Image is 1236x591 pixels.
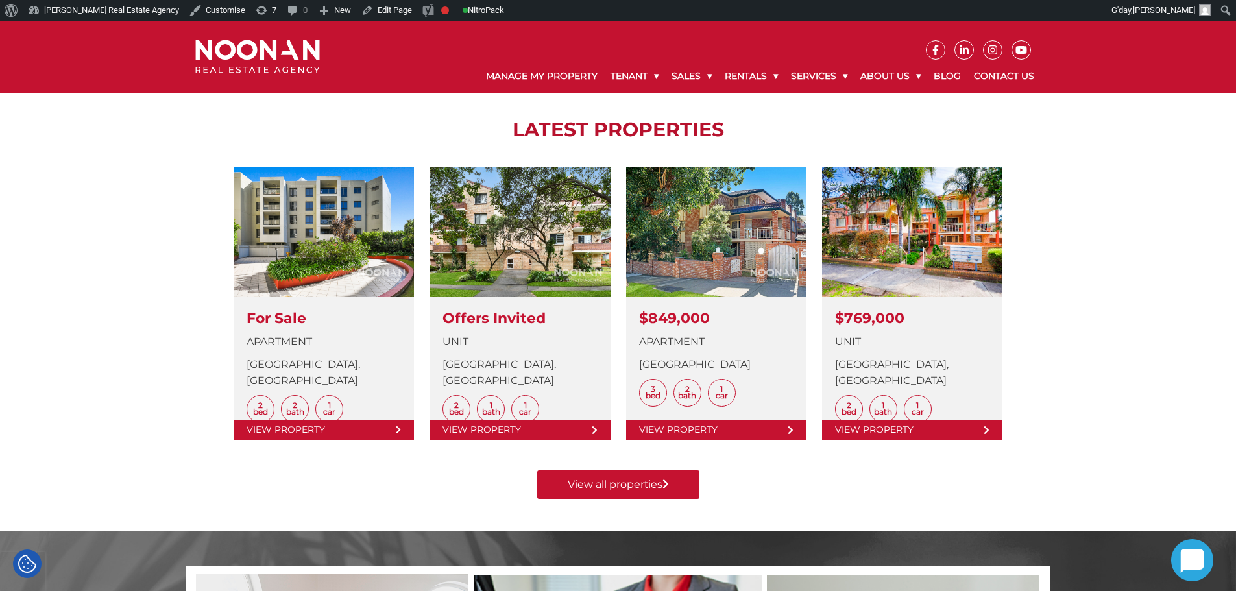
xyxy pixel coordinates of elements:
span: [PERSON_NAME] [1133,5,1195,15]
div: Focus keyphrase not set [441,6,449,14]
a: Tenant [604,60,665,93]
a: Sales [665,60,718,93]
a: Blog [927,60,967,93]
a: View all properties [537,470,699,499]
div: Cookie Settings [13,549,42,578]
h2: LATEST PROPERTIES [218,118,1018,141]
a: Manage My Property [479,60,604,93]
a: Contact Us [967,60,1041,93]
a: Services [784,60,854,93]
a: Rentals [718,60,784,93]
img: Noonan Real Estate Agency [195,40,320,74]
a: About Us [854,60,927,93]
